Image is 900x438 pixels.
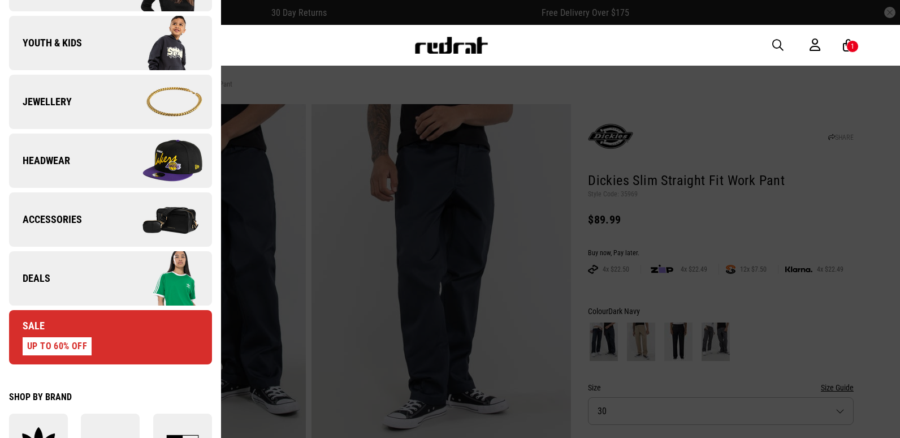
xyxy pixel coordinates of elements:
a: 1 [843,40,854,51]
a: Headwear Company [9,134,212,188]
span: Deals [9,272,50,285]
img: Company [110,132,211,189]
span: Accessories [9,213,82,226]
a: Jewellery Company [9,75,212,129]
img: Company [110,15,211,71]
span: Jewellery [9,95,72,109]
a: Deals Company [9,251,212,306]
img: Company [110,74,211,130]
span: Sale [9,319,45,333]
img: Company [110,191,211,248]
a: Youth & Kids Company [9,16,212,70]
img: Company [110,250,211,307]
div: UP TO 60% OFF [23,337,92,355]
img: Redrat logo [414,37,488,54]
span: Headwear [9,154,70,168]
div: 1 [851,42,854,50]
span: Youth & Kids [9,36,82,50]
a: Sale UP TO 60% OFF [9,310,212,364]
a: Accessories Company [9,192,212,247]
div: Shop by Brand [9,392,212,402]
button: Open LiveChat chat widget [9,5,43,38]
